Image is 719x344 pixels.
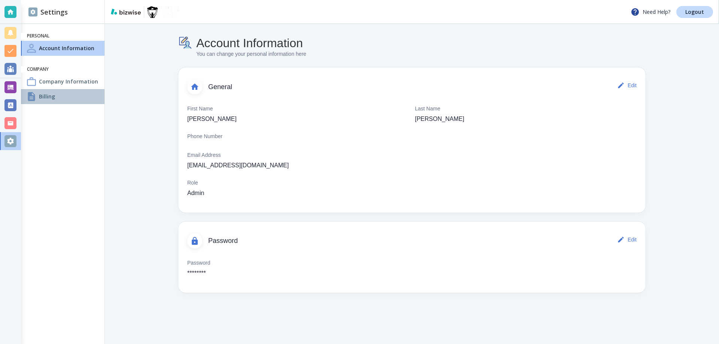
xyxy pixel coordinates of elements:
h2: Settings [28,7,68,17]
h4: Company Information [39,77,98,85]
h4: Billing [39,92,55,100]
h6: Personal [27,33,98,39]
a: Account InformationAccount Information [21,41,104,56]
p: [PERSON_NAME] [415,115,464,124]
button: Edit [616,78,640,93]
p: Password [187,259,210,267]
img: Exceptional Movers, LLC. [147,6,180,18]
a: Company InformationCompany Information [21,74,104,89]
h4: Account Information [196,36,306,50]
img: bizwise [111,9,141,15]
p: Email Address [187,151,221,159]
p: Logout [685,9,704,15]
img: Account Information [178,36,193,50]
p: First Name [187,105,213,113]
p: [EMAIL_ADDRESS][DOMAIN_NAME] [187,161,289,170]
img: DashboardSidebarSettings.svg [28,7,37,16]
span: General [208,83,616,91]
p: Need Help? [631,7,670,16]
a: Logout [676,6,713,18]
h6: Company [27,66,98,73]
p: Role [187,179,198,187]
span: Password [208,237,616,245]
h4: Account Information [39,44,94,52]
button: Edit [616,232,640,247]
p: Last Name [415,105,440,113]
p: You can change your personal information here [196,50,306,58]
p: Admin [187,189,204,198]
p: [PERSON_NAME] [187,115,237,124]
a: BillingBilling [21,89,104,104]
p: Phone Number [187,133,222,141]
